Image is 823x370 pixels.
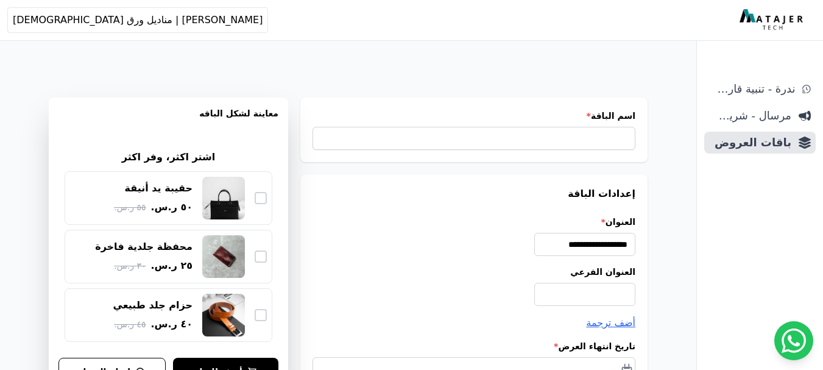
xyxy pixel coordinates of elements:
span: أضف ترجمة [586,317,635,329]
span: ٤٠ ر.س. [150,317,193,332]
a: باقات العروض [704,132,816,154]
span: ٤٥ ر.س. [114,318,146,331]
label: العنوان [313,216,635,228]
span: ٢٥ ر.س. [150,258,193,273]
a: ندرة - تنبية قارب علي النفاذ [704,78,816,100]
div: حقيبة يد أنيقة [125,182,193,195]
span: [PERSON_NAME] | مناديل ورق [DEMOGRAPHIC_DATA] [13,13,263,27]
button: أضف ترجمة [586,316,635,330]
span: ٥٠ ر.س. [150,200,193,215]
span: ٣٠ ر.س. [114,260,146,272]
label: تاريخ انتهاء العرض [313,340,635,352]
span: ٥٥ ر.س. [114,201,146,214]
label: العنوان الفرعي [313,266,635,278]
img: محفظة جلدية فاخرة [202,235,245,278]
div: محفظة جلدية فاخرة [95,240,193,254]
h3: معاينة لشكل الباقه [58,107,278,134]
span: ندرة - تنبية قارب علي النفاذ [709,80,795,98]
h3: إعدادات الباقة [313,187,635,201]
div: حزام جلد طبيعي [113,299,193,312]
img: حقيبة يد أنيقة [202,177,245,219]
a: مرسال - شريط دعاية [704,105,816,127]
h2: اشتر اكثر، وفر اكثر [122,150,215,165]
label: اسم الباقة [313,110,635,122]
img: حزام جلد طبيعي [202,294,245,336]
button: [PERSON_NAME] | مناديل ورق [DEMOGRAPHIC_DATA] [7,7,268,33]
span: مرسال - شريط دعاية [709,107,791,124]
img: MatajerTech Logo [740,9,806,31]
span: باقات العروض [709,134,791,151]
